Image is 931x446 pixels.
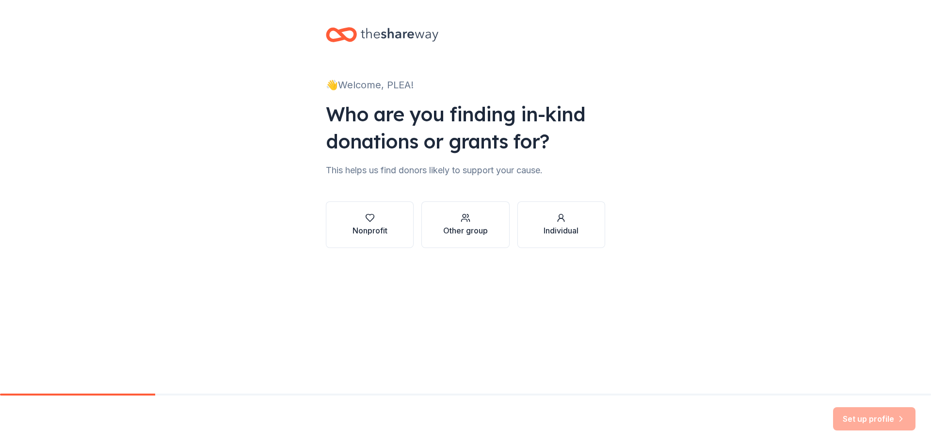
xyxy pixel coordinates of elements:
button: Other group [421,201,509,248]
div: Other group [443,225,488,236]
div: This helps us find donors likely to support your cause. [326,163,605,178]
div: 👋 Welcome, PLEA! [326,77,605,93]
div: Individual [544,225,578,236]
button: Nonprofit [326,201,414,248]
div: Nonprofit [353,225,387,236]
button: Individual [517,201,605,248]
div: Who are you finding in-kind donations or grants for? [326,100,605,155]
